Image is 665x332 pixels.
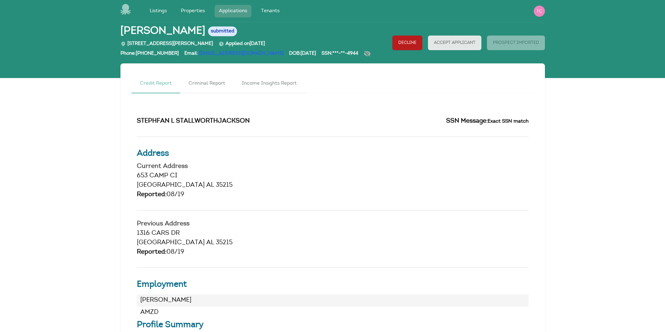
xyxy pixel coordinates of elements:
div: DOB: [DATE] [289,50,316,61]
h3: Profile Summary [137,319,529,331]
h4: Previous Address [137,221,529,227]
span: AL [206,182,214,188]
li: [PERSON_NAME] [137,294,529,307]
button: Decline [392,36,422,50]
h3: Employment [137,278,529,291]
h3: Address [137,147,529,160]
span: SSN Message: [446,118,488,124]
h2: STEPHFAN L STALLWORTHJACKSON [137,117,327,126]
h4: Current Address [137,163,529,170]
span: Reported: [137,192,167,198]
span: Applied on [DATE] [219,41,265,46]
li: AMZD [137,307,529,319]
span: [STREET_ADDRESS][PERSON_NAME] [120,41,213,46]
span: 653 CAMP CI [137,173,177,179]
div: Phone: [PHONE_NUMBER] [120,50,179,61]
small: Exact SSN match [488,119,529,124]
a: Criminal Report [180,75,234,93]
a: Tenants [257,5,284,17]
span: Reported: [137,249,167,255]
span: [GEOGRAPHIC_DATA] [137,240,205,246]
a: Properties [177,5,209,17]
a: Listings [146,5,171,17]
a: Income Insights Report [234,75,305,93]
span: [GEOGRAPHIC_DATA] [137,182,205,188]
a: Applications [215,5,251,17]
div: 08/19 [137,248,529,257]
span: AL [206,240,214,246]
span: 35215 [216,240,232,246]
span: 1316 CARS DR [137,230,180,237]
button: Accept Applicant [428,36,481,50]
div: Email: [184,50,283,61]
span: submitted [208,26,237,36]
span: 35215 [216,182,232,188]
div: 08/19 [137,190,529,200]
a: Credit Report [132,75,180,93]
nav: Tabs [132,75,534,93]
a: [EMAIL_ADDRESS][DOMAIN_NAME] [199,51,283,56]
span: [PERSON_NAME] [120,25,205,38]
